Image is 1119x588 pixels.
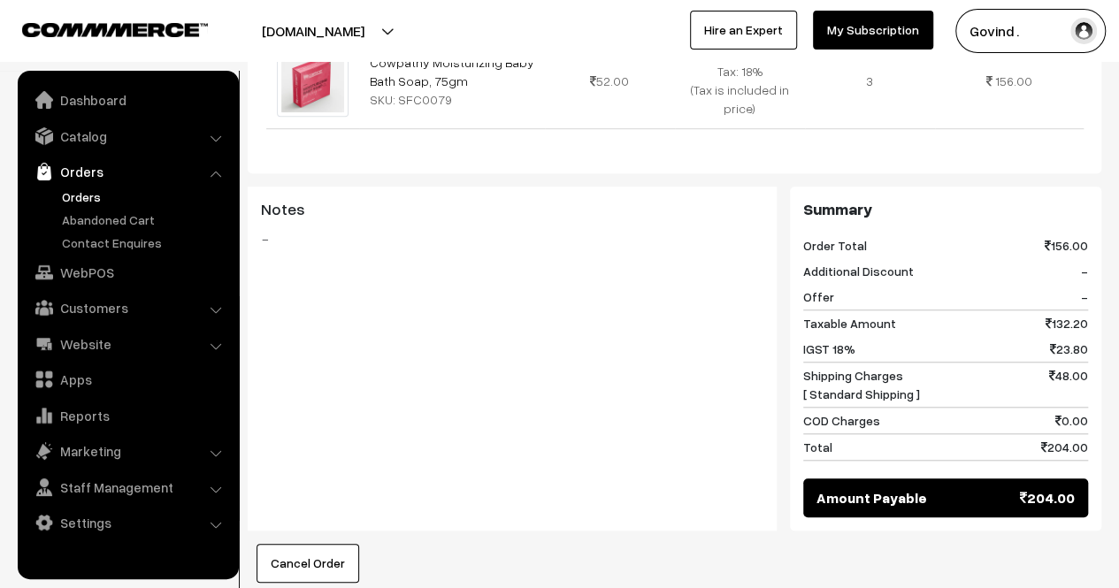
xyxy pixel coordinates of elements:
span: 0.00 [1055,411,1088,430]
a: Contact Enquires [57,233,233,252]
div: SKU: SFC0079 [370,90,534,109]
span: 48.00 [1049,366,1088,403]
span: 3 [866,73,873,88]
button: Govind . [955,9,1106,53]
span: 23.80 [1050,340,1088,358]
img: user [1070,18,1097,44]
a: Marketing [22,435,233,467]
img: cowpathy-baby-soap.jpg [277,45,349,117]
a: Cowpathy Moisturizing Baby Bath Soap, 75gm [370,55,534,88]
a: Orders [57,187,233,206]
a: WebPOS [22,256,233,288]
a: Staff Management [22,471,233,503]
span: - [1081,262,1088,280]
a: Settings [22,507,233,538]
a: Website [22,328,233,360]
span: Amount Payable [816,487,927,508]
span: COD Charges [803,411,880,430]
span: 156.00 [1045,236,1088,255]
img: COMMMERCE [22,23,208,36]
a: Customers [22,292,233,324]
span: 52.00 [590,73,629,88]
a: Reports [22,400,233,431]
a: Hire an Expert [690,11,797,50]
button: [DOMAIN_NAME] [200,9,426,53]
a: My Subscription [813,11,933,50]
span: 156.00 [995,73,1032,88]
span: - [1081,287,1088,306]
span: Order Total [803,236,867,255]
span: Total [803,438,832,456]
span: 204.00 [1020,487,1075,508]
h3: Summary [803,200,1088,219]
a: Dashboard [22,84,233,116]
span: Shipping Charges [ Standard Shipping ] [803,366,920,403]
span: Taxable Amount [803,314,896,332]
a: COMMMERCE [22,18,177,39]
h3: Notes [261,200,763,219]
a: Orders [22,156,233,187]
a: Abandoned Cart [57,210,233,229]
button: Cancel Order [257,544,359,583]
span: IGST 18% [803,340,855,358]
span: Offer [803,287,834,306]
span: 204.00 [1041,438,1088,456]
a: Catalog [22,120,233,152]
span: Additional Discount [803,262,914,280]
blockquote: - [261,228,763,249]
span: 132.20 [1046,314,1088,332]
a: Apps [22,363,233,395]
